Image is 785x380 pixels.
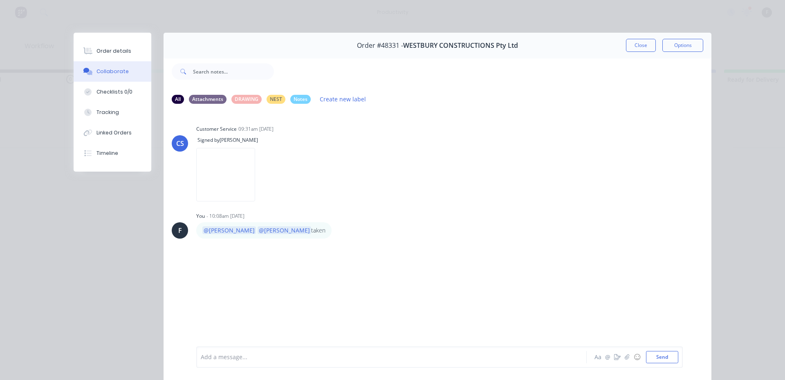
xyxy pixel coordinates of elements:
button: Create new label [316,94,370,105]
button: Aa [593,352,603,362]
div: DRAWING [231,95,262,104]
button: Checklists 0/0 [74,82,151,102]
div: Tracking [96,109,119,116]
span: Signed by [PERSON_NAME] [196,136,259,143]
button: Order details [74,41,151,61]
button: Tracking [74,102,151,123]
div: CS [176,139,184,148]
span: WESTBURY CONSTRUCTIONS Pty Ltd [403,42,518,49]
div: 09:31am [DATE] [238,125,274,133]
span: @[PERSON_NAME] [202,226,256,234]
div: All [172,95,184,104]
div: Collaborate [96,68,129,75]
button: Close [626,39,656,52]
input: Search notes... [193,63,274,80]
div: Checklists 0/0 [96,88,132,96]
div: Notes [290,95,311,104]
div: Attachments [189,95,227,104]
div: NEST [267,95,285,104]
button: Timeline [74,143,151,163]
div: Linked Orders [96,129,132,136]
button: ☺ [632,352,642,362]
button: @ [603,352,612,362]
div: - 10:08am [DATE] [206,212,244,220]
button: Send [646,351,678,363]
span: @[PERSON_NAME] [258,226,311,234]
div: Customer Service [196,125,237,133]
button: Collaborate [74,61,151,82]
div: F [178,226,182,235]
div: Timeline [96,150,118,157]
button: Linked Orders [74,123,151,143]
div: Order details [96,47,131,55]
p: taken [202,226,325,235]
span: Order #48331 - [357,42,403,49]
button: Options [662,39,703,52]
div: You [196,212,205,220]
